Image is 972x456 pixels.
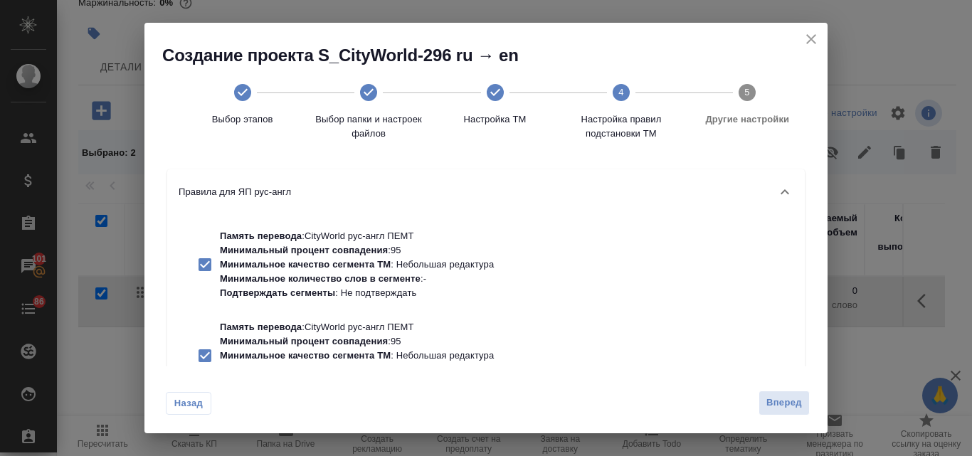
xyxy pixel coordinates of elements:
[220,364,421,375] p: Минимальное количество слов в сегменте
[179,317,505,394] div: Память перевода:CityWorld рус-англ ПЕМТМинимальный процент совпадения:95Минимальное качество сегм...
[179,226,505,303] div: Память перевода:CityWorld рус-англ ПЕМТМинимальный процент совпадения:95Минимальное качество сегм...
[220,286,494,300] p: : Не подтверждать
[801,28,822,50] button: close
[185,112,300,127] span: Выбор этапов
[162,44,828,67] h2: Создание проекта S_CityWorld-296 ru → en
[220,230,302,241] p: Память перевода
[220,272,494,286] p: : -
[311,112,426,141] span: Выбор папки и настроек файлов
[167,169,805,215] div: Правила для ЯП рус-англ
[766,395,802,411] span: Вперед
[759,391,810,415] button: Вперед
[690,112,805,127] span: Другие настройки
[618,87,623,97] text: 4
[220,336,388,346] p: Минимальный процент совпадения
[564,112,678,141] span: Настройка правил подстановки TM
[220,243,494,258] p: : 95
[220,273,421,284] p: Минимальное количество слов в сегменте
[220,334,494,349] p: : 95
[179,185,291,199] p: Правила для ЯП рус-англ
[220,258,494,272] p: : Небольшая редактура
[220,245,388,255] p: Минимальный процент совпадения
[220,287,335,298] p: Подтверждать сегменты
[438,112,552,127] span: Настройка ТМ
[220,229,494,243] p: : CityWorld рус-англ ПЕМТ
[166,392,211,415] button: Назад
[220,363,494,377] p: : -
[174,396,204,410] span: Назад
[220,259,391,270] p: Минимальное качество сегмента ТМ
[220,349,494,363] p: : Небольшая редактура
[220,322,302,332] p: Память перевода
[745,87,750,97] text: 5
[220,350,391,361] p: Минимальное качество сегмента ТМ
[220,320,494,334] p: : CityWorld рус-англ ПЕМТ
